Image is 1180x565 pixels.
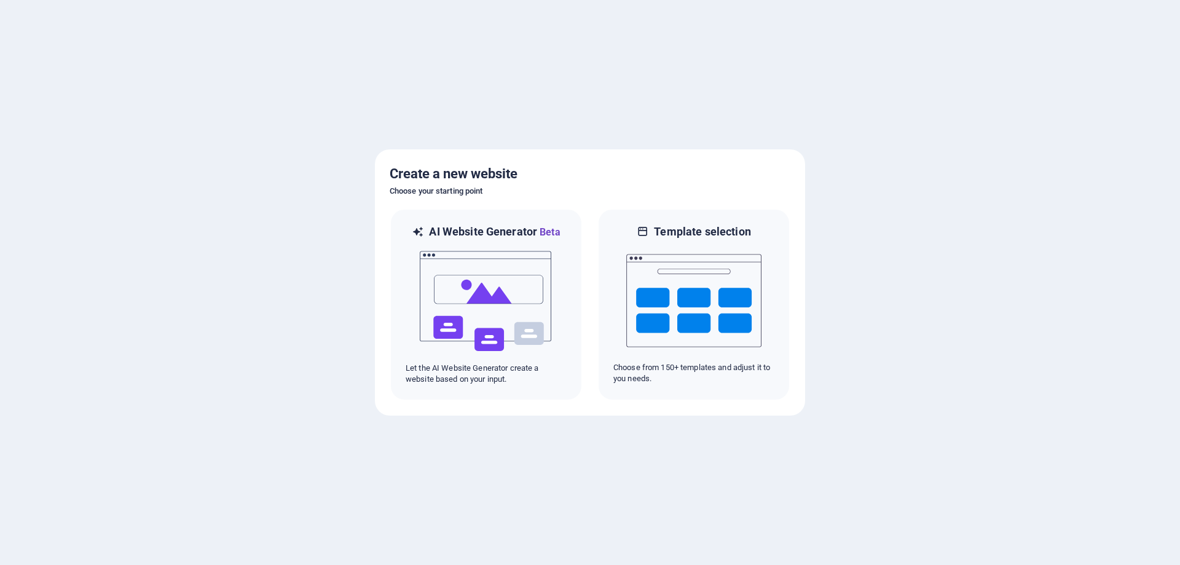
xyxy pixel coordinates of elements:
[613,362,774,384] p: Choose from 150+ templates and adjust it to you needs.
[419,240,554,363] img: ai
[406,363,567,385] p: Let the AI Website Generator create a website based on your input.
[390,164,790,184] h5: Create a new website
[429,224,560,240] h6: AI Website Generator
[654,224,750,239] h6: Template selection
[390,208,583,401] div: AI Website GeneratorBetaaiLet the AI Website Generator create a website based on your input.
[537,226,560,238] span: Beta
[597,208,790,401] div: Template selectionChoose from 150+ templates and adjust it to you needs.
[390,184,790,199] h6: Choose your starting point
